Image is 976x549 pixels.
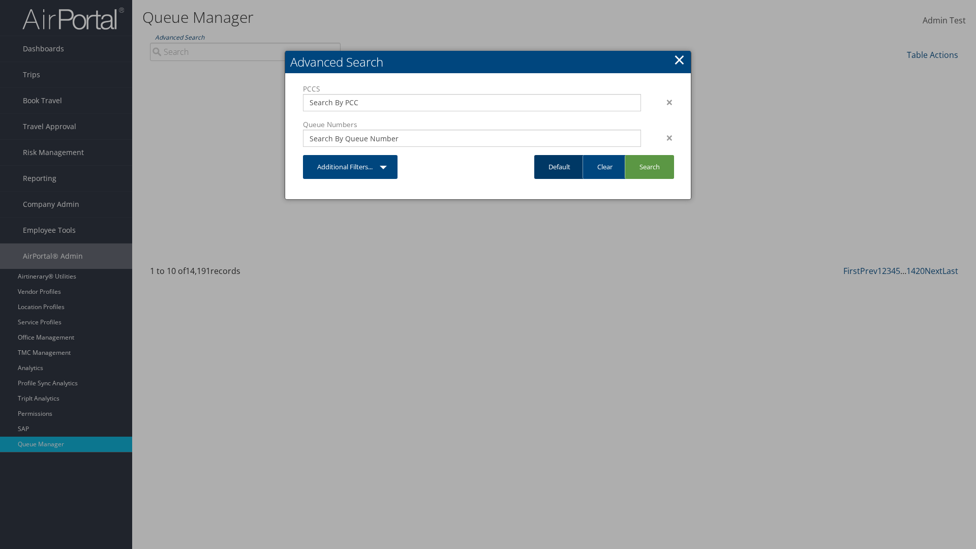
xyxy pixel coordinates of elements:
[583,155,627,179] a: Clear
[625,155,674,179] a: Search
[303,84,641,94] label: PCCS
[310,133,634,143] input: Search By Queue Number
[674,49,685,70] a: Close
[649,96,681,108] div: ×
[649,132,681,144] div: ×
[303,155,398,179] a: Additional Filters...
[285,51,691,73] h2: Advanced Search
[303,119,641,130] label: Queue Numbers
[534,155,585,179] a: Default
[310,98,634,108] input: Search By PCC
